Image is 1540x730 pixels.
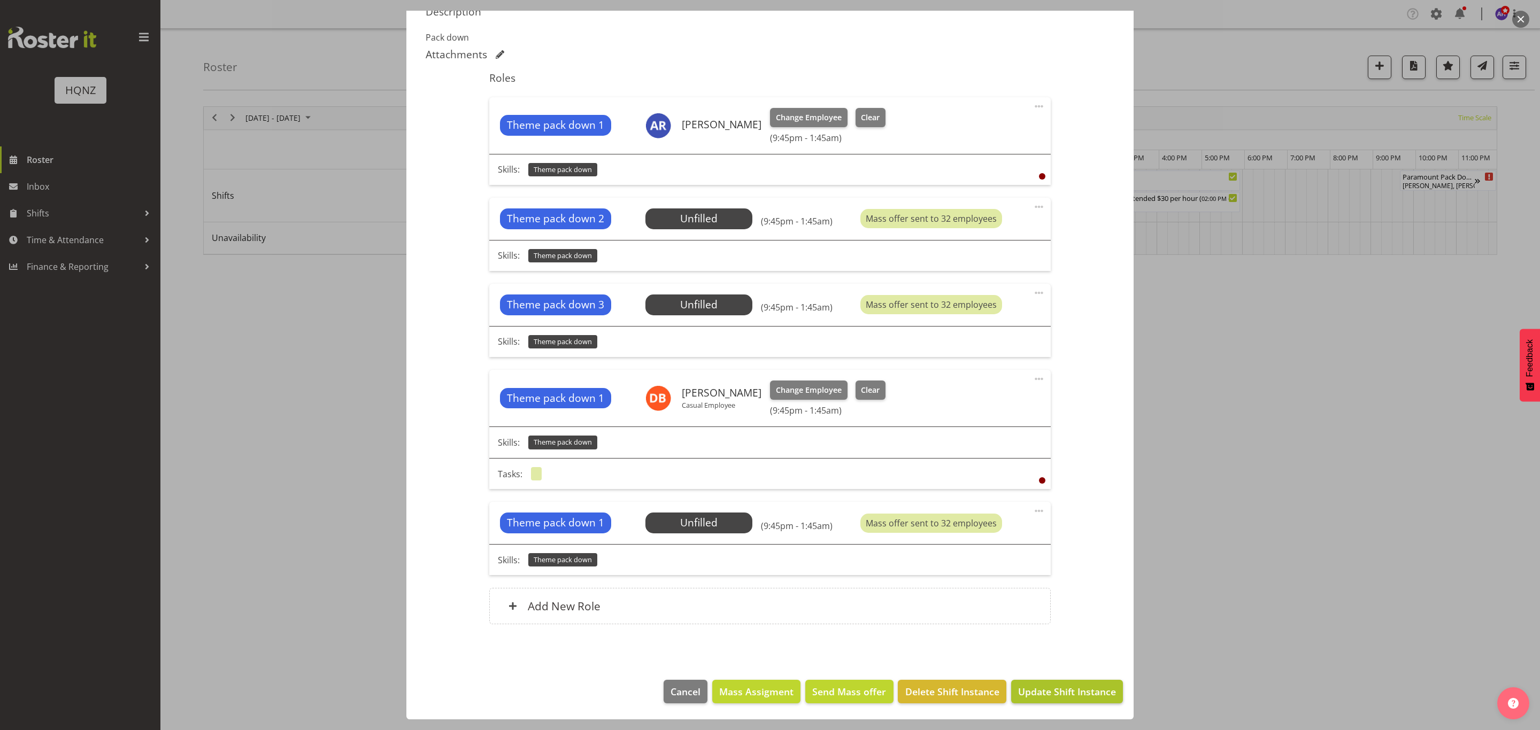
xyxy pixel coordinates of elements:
[898,680,1006,703] button: Delete Shift Instance
[719,685,794,698] span: Mass Assigment
[860,209,1002,228] div: Mass offer sent to 32 employees
[498,554,520,566] p: Skills:
[534,555,592,565] span: Theme pack down
[498,335,520,348] p: Skills:
[856,108,886,127] button: Clear
[1508,698,1519,709] img: help-xxl-2.png
[1039,173,1045,180] div: User is clocked out
[680,211,718,226] span: Unfilled
[860,514,1002,533] div: Mass offer sent to 32 employees
[664,680,707,703] button: Cancel
[426,31,1114,44] p: Pack down
[498,163,520,176] p: Skills:
[1525,339,1535,377] span: Feedback
[812,685,886,698] span: Send Mass offer
[770,380,848,400] button: Change Employee
[528,599,600,613] h6: Add New Role
[498,468,522,480] p: Tasks:
[682,387,761,399] h6: [PERSON_NAME]
[645,113,671,138] img: alex-romanytchev10814.jpg
[861,112,880,123] span: Clear
[770,133,885,143] h6: (9:45pm - 1:45am)
[761,521,833,531] h6: (9:45pm - 1:45am)
[1520,329,1540,401] button: Feedback - Show survey
[1018,685,1116,698] span: Update Shift Instance
[498,436,520,449] p: Skills:
[426,5,1114,18] h5: Description
[534,165,592,175] span: Theme pack down
[507,211,604,227] span: Theme pack down 2
[682,119,761,130] h6: [PERSON_NAME]
[776,384,842,396] span: Change Employee
[860,295,1002,314] div: Mass offer sent to 32 employees
[1011,680,1123,703] button: Update Shift Instance
[1039,477,1045,484] div: User is clocked out
[671,685,700,698] span: Cancel
[776,112,842,123] span: Change Employee
[712,680,800,703] button: Mass Assigment
[770,108,848,127] button: Change Employee
[507,391,604,406] span: Theme pack down 1
[507,515,604,531] span: Theme pack down 1
[770,405,885,416] h6: (9:45pm - 1:45am)
[905,685,999,698] span: Delete Shift Instance
[761,302,833,313] h6: (9:45pm - 1:45am)
[489,72,1050,84] h5: Roles
[680,297,718,312] span: Unfilled
[507,297,604,313] span: Theme pack down 3
[534,437,592,447] span: Theme pack down
[498,249,520,262] p: Skills:
[682,401,761,409] p: Casual Employee
[426,48,487,61] h5: Attachments
[534,337,592,347] span: Theme pack down
[761,216,833,227] h6: (9:45pm - 1:45am)
[534,251,592,261] span: Theme pack down
[680,515,718,530] span: Unfilled
[645,385,671,411] img: dana-bergmann11193.jpg
[856,380,886,400] button: Clear
[507,118,604,133] span: Theme pack down 1
[861,384,880,396] span: Clear
[805,680,893,703] button: Send Mass offer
